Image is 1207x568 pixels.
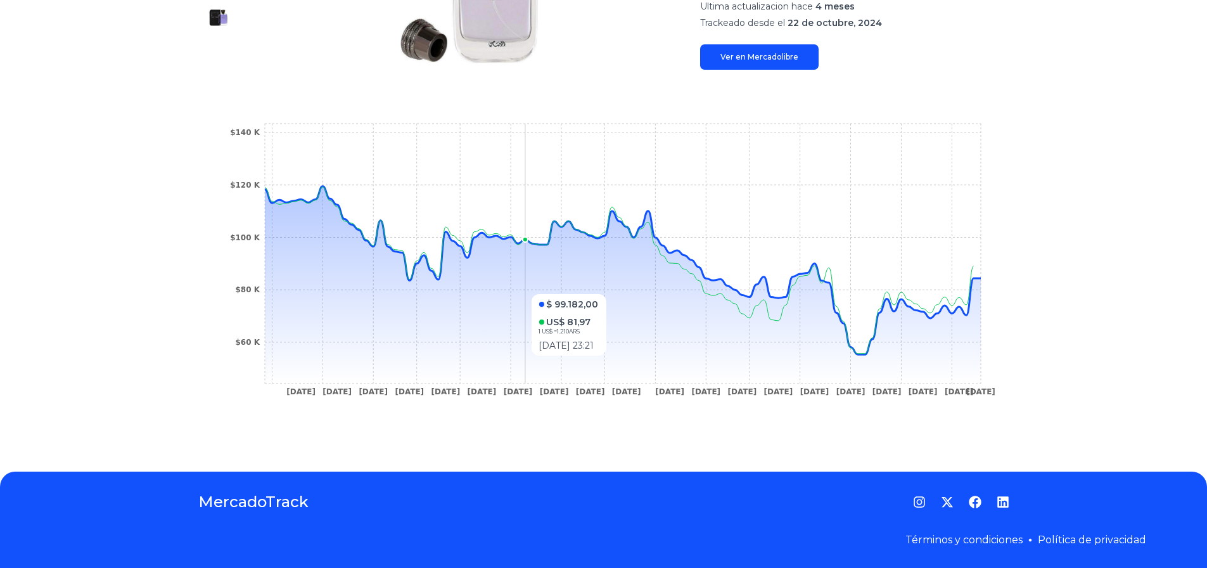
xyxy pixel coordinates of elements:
[1038,534,1146,546] a: Política de privacidad
[539,387,568,396] tspan: [DATE]
[431,387,460,396] tspan: [DATE]
[611,387,641,396] tspan: [DATE]
[230,181,260,190] tspan: $120 K
[230,233,260,242] tspan: $100 K
[503,387,532,396] tspan: [DATE]
[913,496,926,508] a: Instagram
[872,387,901,396] tspan: [DATE]
[941,496,954,508] a: Twitter
[908,387,937,396] tspan: [DATE]
[691,387,720,396] tspan: [DATE]
[905,534,1023,546] a: Términos y condiciones
[700,17,785,29] span: Trackeado desde el
[655,387,684,396] tspan: [DATE]
[235,285,260,294] tspan: $80 K
[198,492,309,512] a: MercadoTrack
[966,387,995,396] tspan: [DATE]
[467,387,496,396] tspan: [DATE]
[788,17,882,29] span: 22 de octubre, 2024
[230,128,260,137] tspan: $140 K
[208,8,229,28] img: Perfume Oriental Rasasi Hawas For Him EDP 100 mL
[359,387,388,396] tspan: [DATE]
[800,387,829,396] tspan: [DATE]
[815,1,855,12] span: 4 meses
[944,387,973,396] tspan: [DATE]
[727,387,757,396] tspan: [DATE]
[323,387,352,396] tspan: [DATE]
[700,44,819,70] a: Ver en Mercadolibre
[969,496,981,508] a: Facebook
[763,387,793,396] tspan: [DATE]
[235,338,260,347] tspan: $60 K
[395,387,424,396] tspan: [DATE]
[700,1,813,12] span: Ultima actualizacion hace
[575,387,604,396] tspan: [DATE]
[286,387,316,396] tspan: [DATE]
[997,496,1009,508] a: LinkedIn
[836,387,865,396] tspan: [DATE]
